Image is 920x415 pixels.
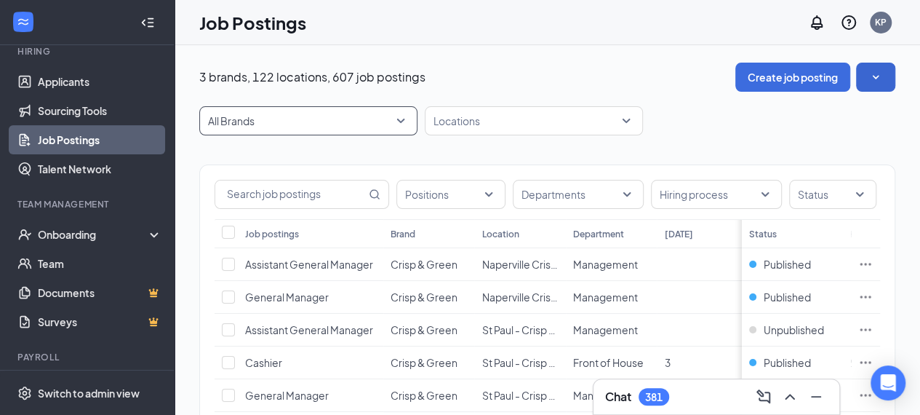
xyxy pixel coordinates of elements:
td: Management [566,379,657,412]
span: General Manager [245,290,329,304]
button: Create job posting [735,63,850,92]
span: Management [573,323,638,336]
span: Crisp & Green [391,389,457,402]
span: 3 [664,356,670,369]
span: St Paul - Crisp & Green [481,323,588,336]
h3: Chat [605,389,631,405]
div: Open Intercom Messenger [871,365,905,400]
th: [DATE] [657,219,748,248]
td: Crisp & Green [383,379,474,412]
p: 3 brands, 122 locations, 607 job postings [199,69,425,85]
span: Front of House [573,356,644,369]
a: Sourcing Tools [38,96,162,125]
button: SmallChevronDown [856,63,895,92]
td: St Paul - Crisp & Green [474,379,565,412]
svg: ChevronUp [781,388,799,406]
a: Applicants [38,67,162,96]
svg: SmallChevronDown [868,70,883,84]
svg: Ellipses [858,388,873,403]
button: ComposeMessage [752,385,775,408]
td: Front of House [566,347,657,379]
span: Crisp & Green [391,290,457,304]
td: Management [566,281,657,314]
p: All Brands [208,114,255,128]
svg: WorkstreamLogo [16,15,31,29]
svg: ComposeMessage [755,388,772,406]
span: St Paul - Crisp & Green [481,389,588,402]
div: 381 [645,391,663,403]
th: Status [742,219,851,248]
div: Switch to admin view [38,386,140,400]
span: Crisp & Green [391,323,457,336]
svg: Minimize [807,388,825,406]
svg: Ellipses [858,257,873,272]
span: Crisp & Green [391,258,457,271]
span: Naperville Crisp & Green [481,258,598,271]
td: Crisp & Green [383,248,474,281]
span: General Manager [245,389,329,402]
svg: MagnifyingGlass [369,189,380,200]
a: Talent Network [38,154,162,183]
svg: QuestionInfo [840,14,857,31]
input: Search job postings [215,181,366,208]
span: Unpublished [764,323,824,337]
td: Management [566,248,657,281]
td: St Paul - Crisp & Green [474,314,565,347]
span: Management [573,389,638,402]
svg: Collapse [140,15,155,30]
div: Team Management [17,198,159,210]
h1: Job Postings [199,10,306,35]
svg: UserCheck [17,227,32,242]
span: St Paul - Crisp & Green [481,356,588,369]
span: Published [764,355,811,370]
button: ChevronUp [778,385,801,408]
td: Management [566,314,657,347]
div: Payroll [17,351,159,363]
svg: Ellipses [858,355,873,370]
a: DocumentsCrown [38,278,162,307]
span: Naperville Crisp & Green [481,290,598,304]
span: Assistant General Manager [245,323,373,336]
div: Job postings [245,228,299,240]
svg: Ellipses [858,290,873,304]
td: Naperville Crisp & Green [474,281,565,314]
td: St Paul - Crisp & Green [474,347,565,379]
td: Crisp & Green [383,281,474,314]
td: Crisp & Green [383,347,474,379]
div: Onboarding [38,227,150,242]
span: Management [573,290,638,304]
div: Hiring [17,45,159,58]
div: Brand [391,228,415,240]
td: Crisp & Green [383,314,474,347]
svg: Settings [17,386,32,400]
svg: Notifications [808,14,825,31]
button: Minimize [804,385,828,408]
div: Location [481,228,519,240]
span: Published [764,257,811,272]
span: Management [573,258,638,271]
div: KP [875,16,887,28]
svg: Ellipses [858,323,873,337]
div: Department [573,228,624,240]
a: Team [38,249,162,278]
span: Assistant General Manager [245,258,373,271]
td: Naperville Crisp & Green [474,248,565,281]
span: Published [764,290,811,304]
span: Crisp & Green [391,356,457,369]
a: Job Postings [38,125,162,154]
span: Cashier [245,356,282,369]
a: SurveysCrown [38,307,162,336]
